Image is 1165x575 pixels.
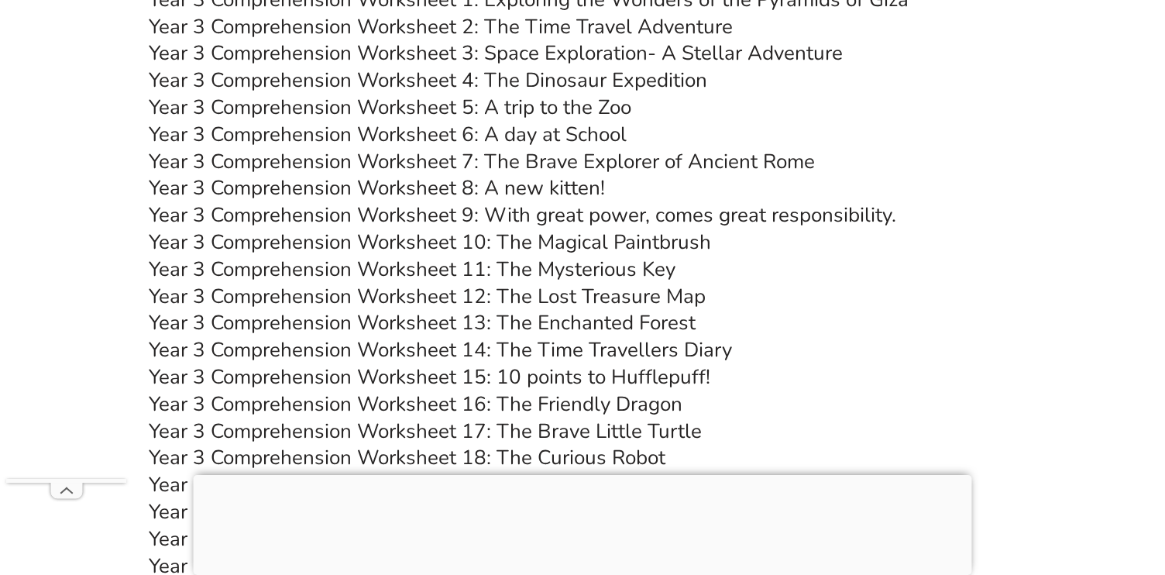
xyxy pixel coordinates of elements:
[149,444,665,471] a: Year 3 Comprehension Worksheet 18: The Curious Robot
[149,498,670,525] a: Year 3 Comprehension Worksheet 20: The Missing Puppy
[149,121,627,148] a: Year 3 Comprehension Worksheet 6: A day at School
[149,174,605,201] a: Year 3 Comprehension Worksheet 8: A new kitten!
[6,29,126,479] iframe: Advertisement
[149,40,843,67] a: Year 3 Comprehension Worksheet 3: Space Exploration- A Stellar Adventure
[149,283,706,310] a: Year 3 Comprehension Worksheet 12: The Lost Treasure Map
[149,94,631,121] a: Year 3 Comprehension Worksheet 5: A trip to the Zoo
[149,229,711,256] a: Year 3 Comprehension Worksheet 10: The Magical Paintbrush
[149,13,733,40] a: Year 3 Comprehension Worksheet 2: The Time Travel Adventure
[149,256,675,283] a: Year 3 Comprehension Worksheet 11: The Mysterious Key
[149,148,815,175] a: Year 3 Comprehension Worksheet 7: The Brave Explorer of Ancient Rome
[149,471,648,498] a: Year 3 Comprehension Worksheet 19: The Talking Tree
[149,336,732,363] a: Year 3 Comprehension Worksheet 14: The Time Travellers Diary
[149,201,896,229] a: Year 3 Comprehension Worksheet 9: With great power, comes great responsibility.
[899,400,1165,575] iframe: Chat Widget
[149,525,569,553] a: Year 3 Worksheet 1: Synonyms and Antonyms
[149,418,702,445] a: Year 3 Comprehension Worksheet 17: The Brave Little Turtle
[194,475,972,571] iframe: Advertisement
[149,67,707,94] a: Year 3 Comprehension Worksheet 4: The Dinosaur Expedition
[149,363,710,391] a: Year 3 Comprehension Worksheet 15: 10 points to Hufflepuff!
[149,309,696,336] a: Year 3 Comprehension Worksheet 13: The Enchanted Forest
[149,391,682,418] a: Year 3 Comprehension Worksheet 16: The Friendly Dragon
